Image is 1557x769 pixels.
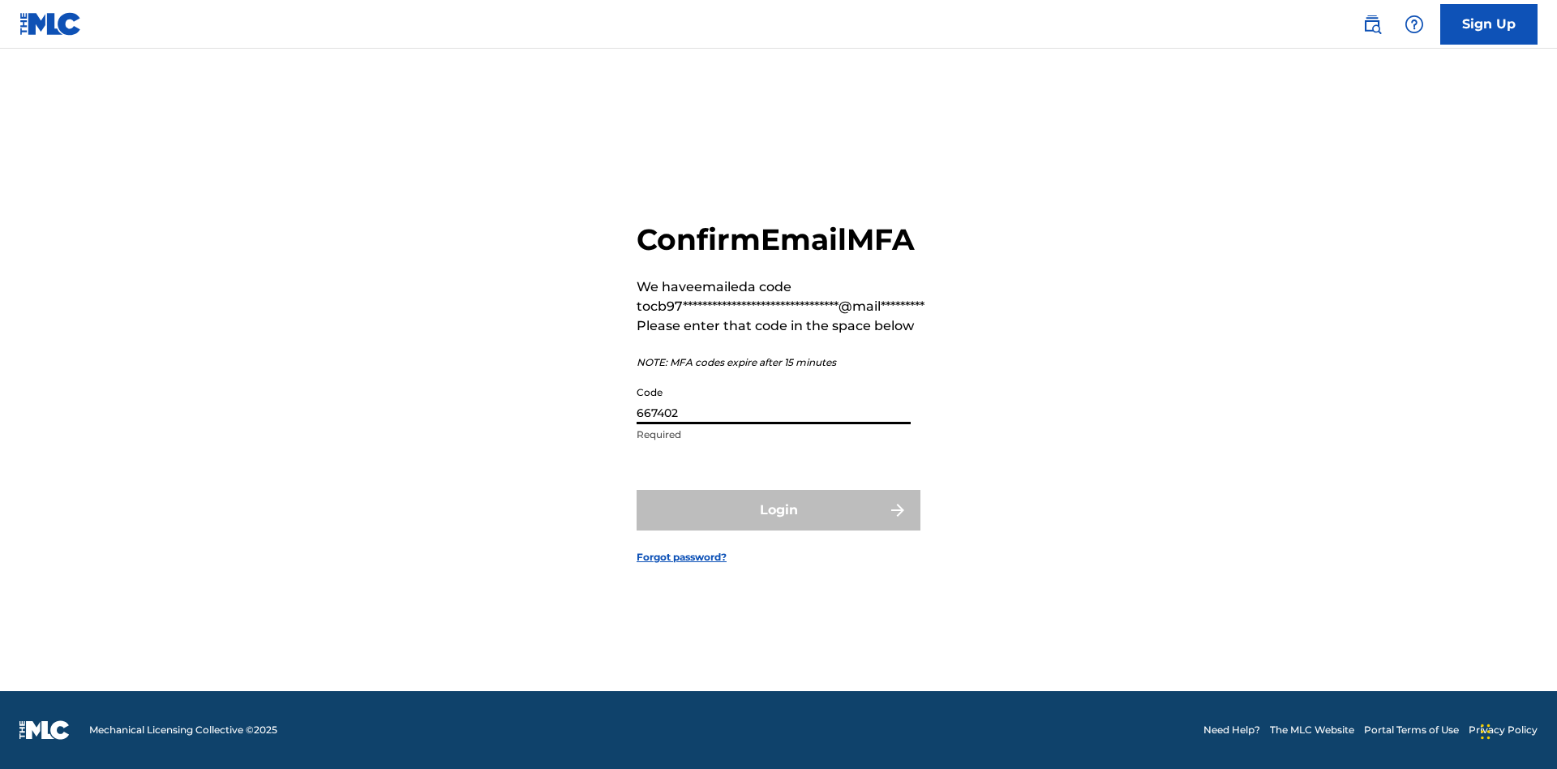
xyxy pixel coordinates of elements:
[1405,15,1424,34] img: help
[89,723,277,737] span: Mechanical Licensing Collective © 2025
[1481,707,1491,756] div: Drag
[1440,4,1538,45] a: Sign Up
[19,12,82,36] img: MLC Logo
[19,720,70,740] img: logo
[637,316,924,336] p: Please enter that code in the space below
[1469,723,1538,737] a: Privacy Policy
[1398,8,1430,41] div: Help
[1364,723,1459,737] a: Portal Terms of Use
[1356,8,1388,41] a: Public Search
[637,355,924,370] p: NOTE: MFA codes expire after 15 minutes
[637,427,911,442] p: Required
[637,221,924,258] h2: Confirm Email MFA
[1203,723,1260,737] a: Need Help?
[1270,723,1354,737] a: The MLC Website
[637,550,727,565] a: Forgot password?
[1476,691,1557,769] iframe: Chat Widget
[1362,15,1382,34] img: search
